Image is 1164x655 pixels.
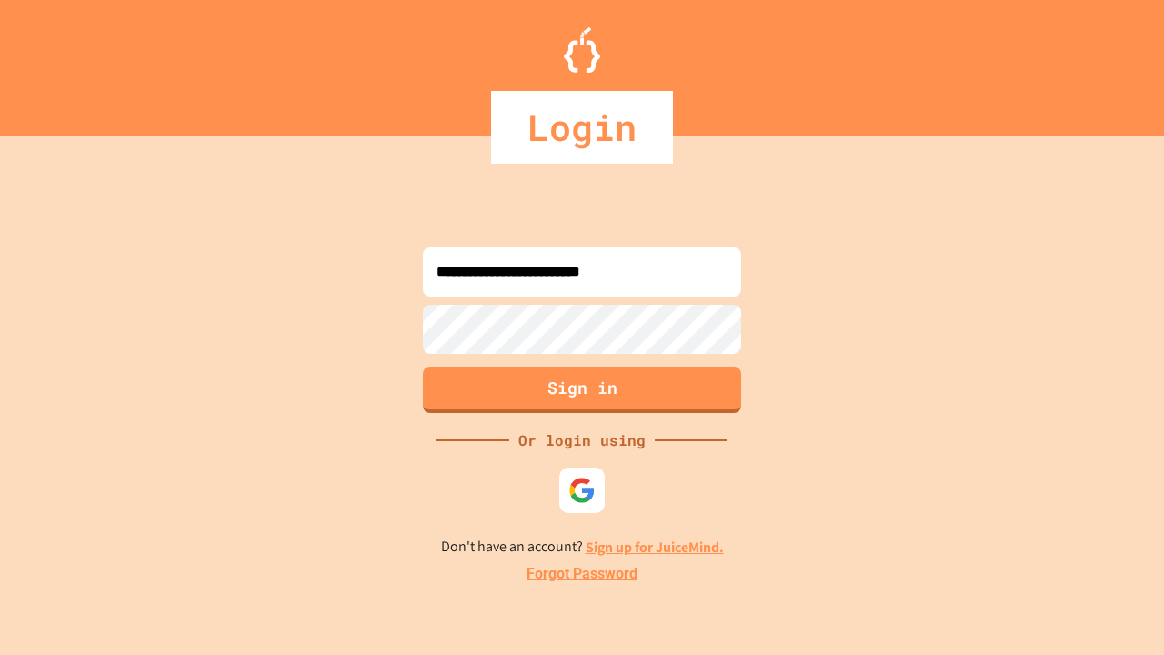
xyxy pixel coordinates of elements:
div: Or login using [509,429,655,451]
img: google-icon.svg [568,477,596,504]
button: Sign in [423,367,741,413]
a: Sign up for JuiceMind. [586,538,724,557]
img: Logo.svg [564,27,600,73]
div: Login [491,91,673,164]
p: Don't have an account? [441,536,724,559]
a: Forgot Password [527,563,637,585]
